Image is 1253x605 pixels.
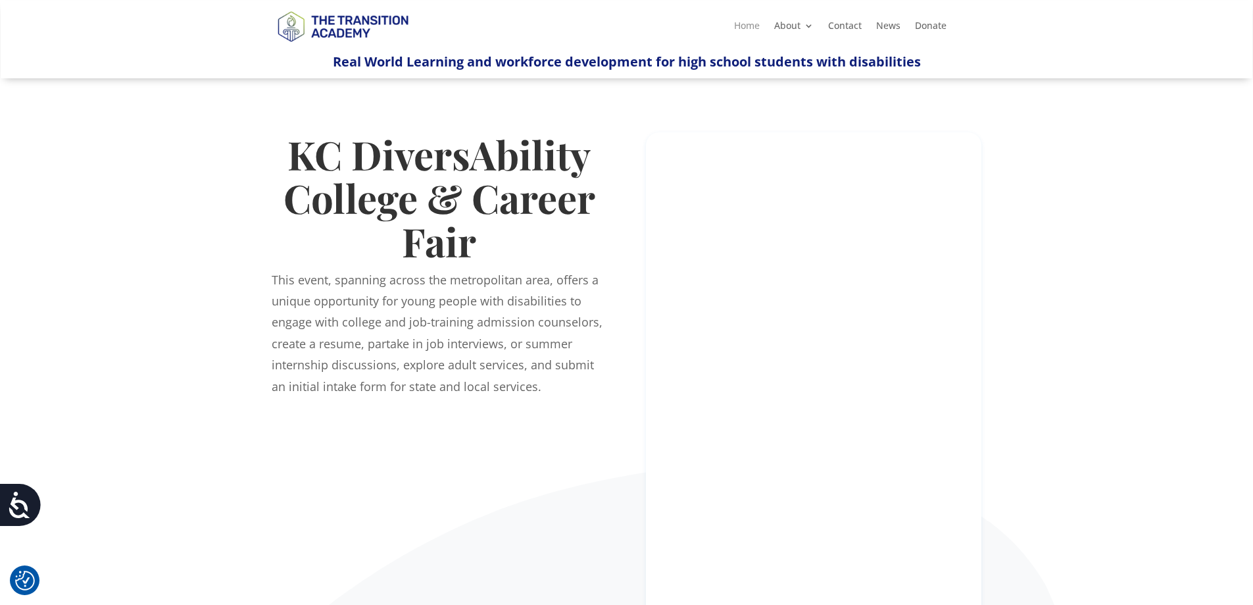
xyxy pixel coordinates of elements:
[272,3,414,49] img: TTA Brand_TTA Primary Logo_Horizontal_Light BG
[15,571,35,591] button: Cookie Settings
[915,21,946,36] a: Donate
[333,53,921,70] span: Real World Learning and workforce development for high school students with disabilities
[876,21,900,36] a: News
[774,21,814,36] a: About
[15,571,35,591] img: Revisit consent button
[734,21,760,36] a: Home
[828,21,862,36] a: Contact
[272,272,602,394] span: This event, spanning across the metropolitan area, offers a unique opportunity for young people w...
[272,39,414,52] a: Logo-Noticias
[272,132,607,269] h1: KC DiversAbility College & Career Fair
